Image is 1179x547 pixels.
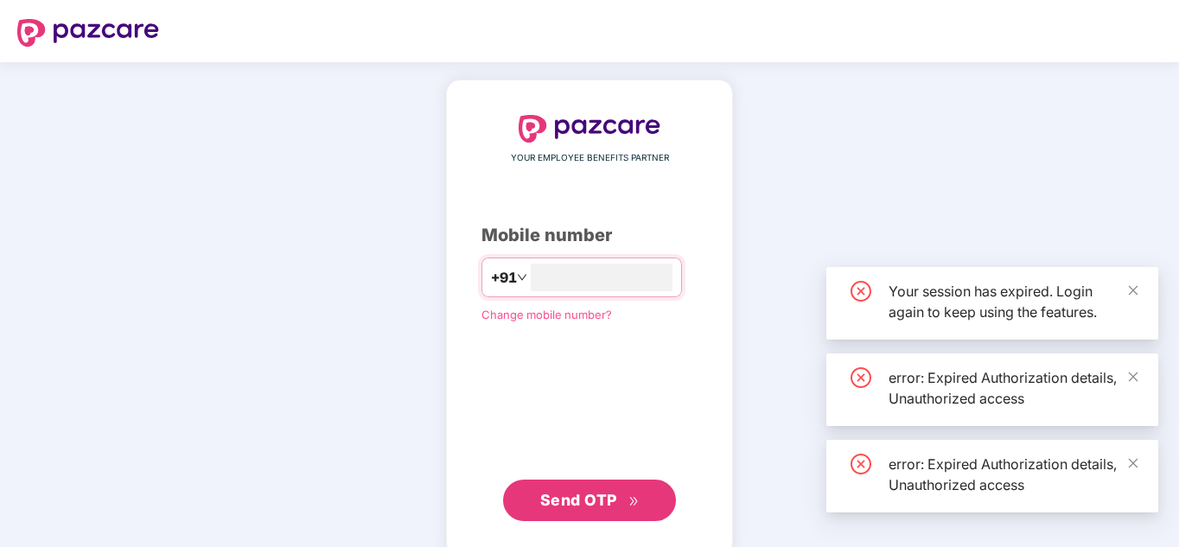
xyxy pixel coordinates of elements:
[503,480,676,521] button: Send OTPdouble-right
[889,281,1138,322] div: Your session has expired. Login again to keep using the features.
[519,115,660,143] img: logo
[851,281,871,302] span: close-circle
[517,272,527,283] span: down
[17,19,159,47] img: logo
[851,367,871,388] span: close-circle
[628,496,640,507] span: double-right
[1127,457,1139,469] span: close
[481,308,612,321] a: Change mobile number?
[889,454,1138,495] div: error: Expired Authorization details, Unauthorized access
[540,491,617,509] span: Send OTP
[1127,371,1139,383] span: close
[889,367,1138,409] div: error: Expired Authorization details, Unauthorized access
[511,151,669,165] span: YOUR EMPLOYEE BENEFITS PARTNER
[1127,284,1139,296] span: close
[481,222,698,249] div: Mobile number
[491,267,517,289] span: +91
[851,454,871,474] span: close-circle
